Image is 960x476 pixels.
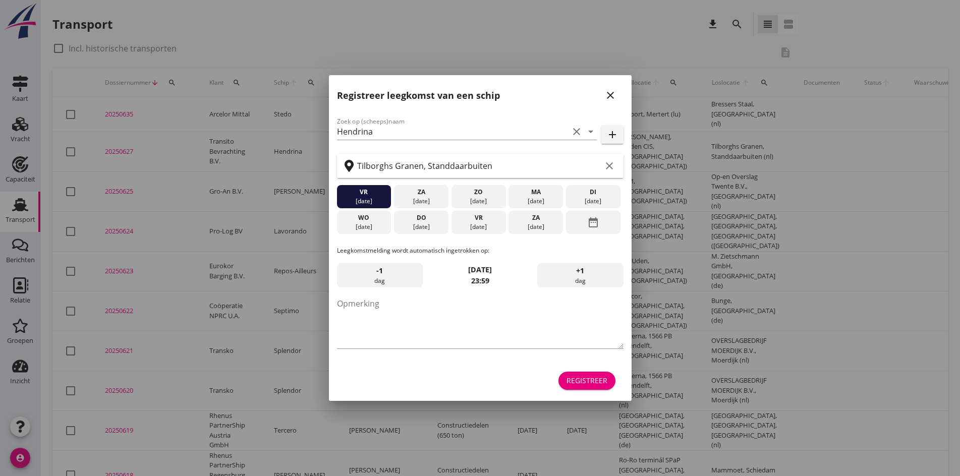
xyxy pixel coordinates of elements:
[537,263,623,287] div: dag
[569,197,618,206] div: [DATE]
[454,197,503,206] div: [DATE]
[337,263,423,287] div: dag
[454,213,503,222] div: vr
[468,265,492,274] strong: [DATE]
[558,372,615,390] button: Registreer
[606,129,618,141] i: add
[511,213,560,222] div: za
[339,213,388,222] div: wo
[339,188,388,197] div: vr
[337,124,569,140] input: Zoek op (scheeps)naam
[511,197,560,206] div: [DATE]
[397,213,446,222] div: do
[576,265,584,276] span: +1
[339,222,388,231] div: [DATE]
[567,375,607,386] div: Registreer
[397,222,446,231] div: [DATE]
[376,265,383,276] span: -1
[397,197,446,206] div: [DATE]
[397,188,446,197] div: za
[511,222,560,231] div: [DATE]
[337,89,500,102] h2: Registreer leegkomst van een schip
[337,295,624,348] textarea: Opmerking
[454,222,503,231] div: [DATE]
[587,213,599,231] i: date_range
[357,158,601,174] input: Zoek op terminal of plaats
[571,126,583,138] i: clear
[454,188,503,197] div: zo
[604,89,616,101] i: close
[511,188,560,197] div: ma
[603,160,615,172] i: clear
[337,246,624,255] p: Leegkomstmelding wordt automatisch ingetrokken op:
[339,197,388,206] div: [DATE]
[585,126,597,138] i: arrow_drop_down
[569,188,618,197] div: di
[471,276,489,285] strong: 23:59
